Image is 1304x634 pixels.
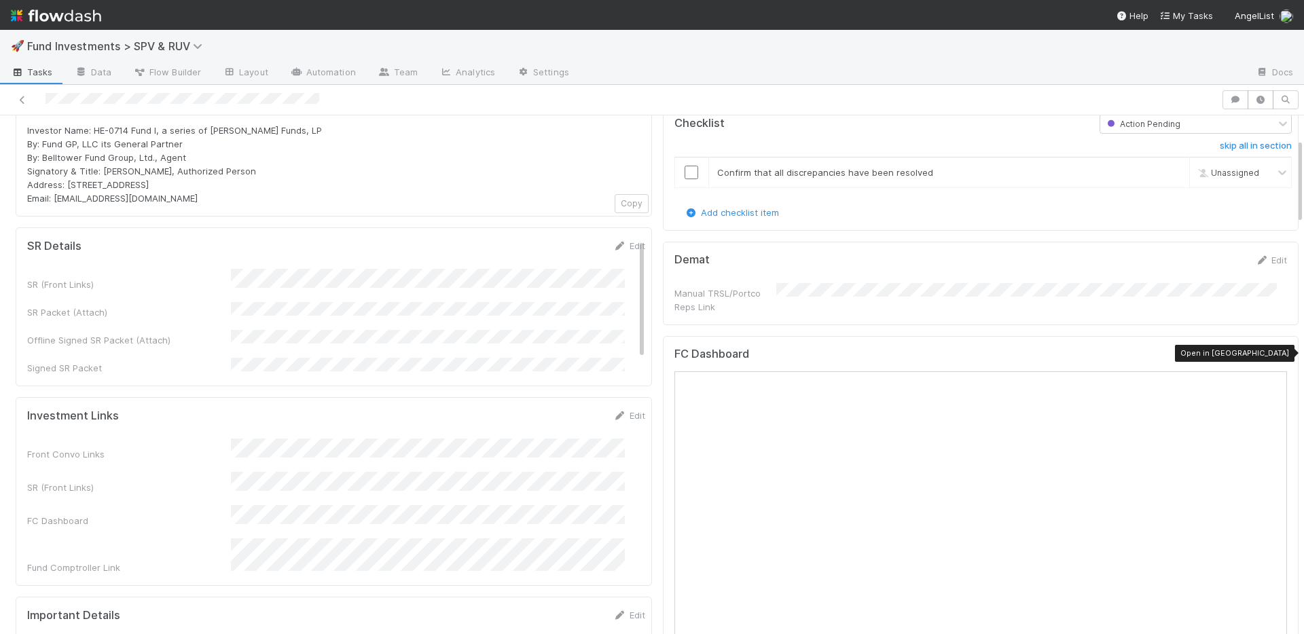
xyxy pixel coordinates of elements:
[11,40,24,52] span: 🚀
[1195,167,1259,177] span: Unassigned
[27,481,231,494] div: SR (Front Links)
[674,117,725,130] h5: Checklist
[613,240,645,251] a: Edit
[1159,10,1213,21] span: My Tasks
[27,333,231,347] div: Offline Signed SR Packet (Attach)
[27,125,322,204] span: Investor Name: HE-0714 Fund I, a series of [PERSON_NAME] Funds, LP By: Fund GP, LLC its General P...
[212,62,279,84] a: Layout
[506,62,580,84] a: Settings
[11,4,101,27] img: logo-inverted-e16ddd16eac7371096b0.svg
[27,278,231,291] div: SR (Front Links)
[1116,9,1148,22] div: Help
[279,62,367,84] a: Automation
[613,410,645,421] a: Edit
[27,609,120,622] h5: Important Details
[27,240,81,253] h5: SR Details
[122,62,212,84] a: Flow Builder
[1280,10,1293,23] img: avatar_ddac2f35-6c49-494a-9355-db49d32eca49.png
[674,348,749,361] h5: FC Dashboard
[1220,141,1292,151] h6: skip all in section
[1104,119,1180,129] span: Action Pending
[367,62,429,84] a: Team
[615,194,649,213] button: Copy
[674,286,776,314] div: Manual TRSL/Portco Reps Link
[674,253,710,267] h5: Demat
[27,39,209,53] span: Fund Investments > SPV & RUV
[27,305,231,319] div: SR Packet (Attach)
[27,409,119,423] h5: Investment Links
[1235,10,1274,21] span: AngelList
[27,361,231,375] div: Signed SR Packet
[685,207,779,218] a: Add checklist item
[1255,255,1287,265] a: Edit
[133,65,201,79] span: Flow Builder
[1159,9,1213,22] a: My Tasks
[613,610,645,620] a: Edit
[27,561,231,574] div: Fund Comptroller Link
[11,65,53,79] span: Tasks
[27,447,231,461] div: Front Convo Links
[1220,141,1292,157] a: skip all in section
[429,62,506,84] a: Analytics
[64,62,122,84] a: Data
[717,167,933,178] span: Confirm that all discrepancies have been resolved
[1245,62,1304,84] a: Docs
[27,514,231,527] div: FC Dashboard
